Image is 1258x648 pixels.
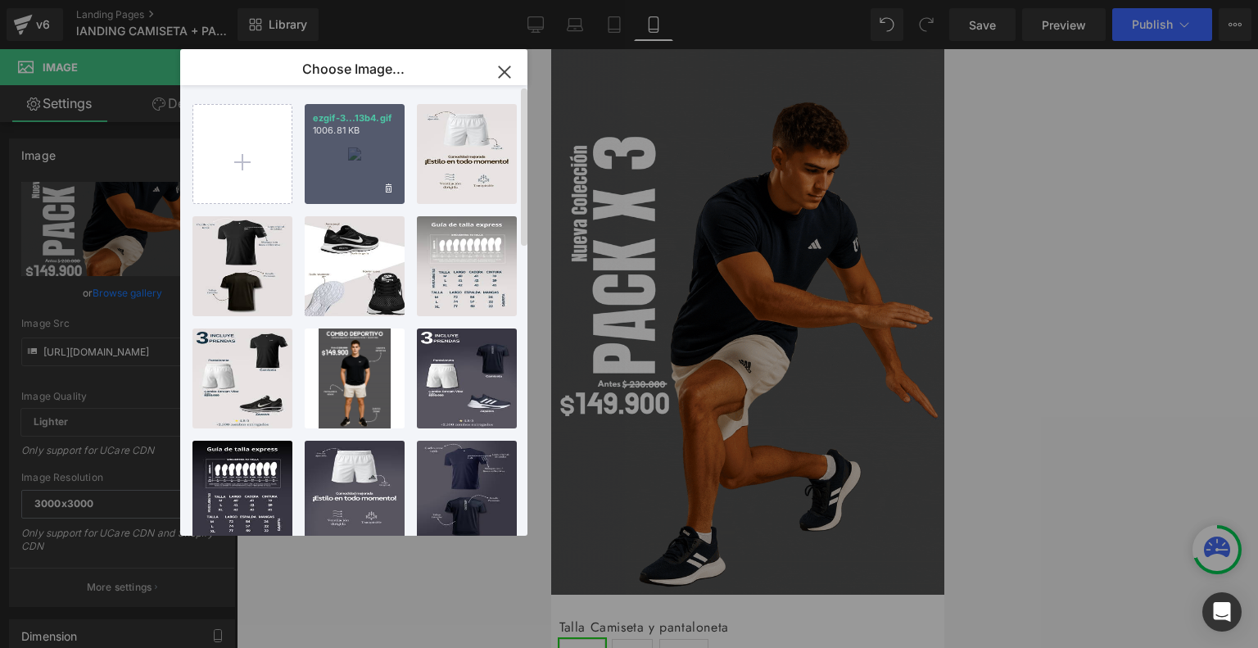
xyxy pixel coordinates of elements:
[313,125,396,137] p: 1006.81 KB
[78,591,84,622] span: L
[125,591,139,622] span: XL
[302,61,405,77] p: Choose Image...
[8,570,385,590] label: Talla Camiseta y pantaloneta
[25,591,37,622] span: M
[313,112,396,125] p: ezgif-3...13b4.gif
[1202,592,1242,632] div: Open Intercom Messenger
